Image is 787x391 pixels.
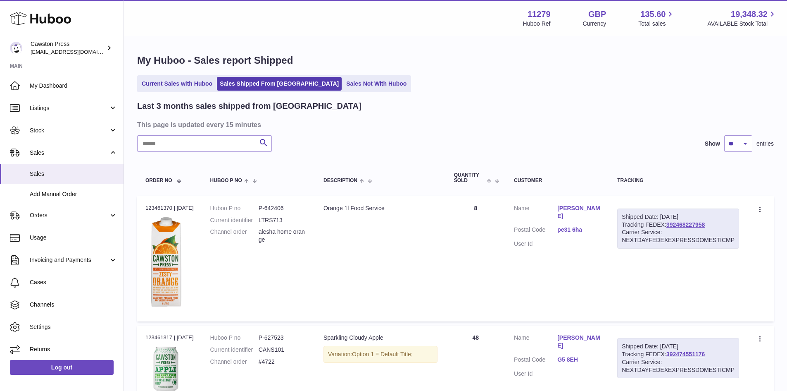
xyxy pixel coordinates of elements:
span: 19,348.32 [731,9,768,20]
dt: Name [514,204,557,222]
span: Order No [145,178,172,183]
dt: Channel order [210,358,259,366]
span: Option 1 = Default Title; [352,351,413,357]
div: Currency [583,20,606,28]
dt: Postal Code [514,356,557,366]
dd: P-642406 [259,204,307,212]
dd: P-627523 [259,334,307,342]
span: AVAILABLE Stock Total [707,20,777,28]
div: Variation: [323,346,437,363]
a: 19,348.32 AVAILABLE Stock Total [707,9,777,28]
span: Returns [30,345,117,353]
div: Tracking [617,178,739,183]
div: Sparkling Cloudy Apple [323,334,437,342]
span: Orders [30,211,109,219]
div: Tracking FEDEX: [617,209,739,249]
h3: This page is updated every 15 minutes [137,120,772,129]
dd: CANS101 [259,346,307,354]
h2: Last 3 months sales shipped from [GEOGRAPHIC_DATA] [137,101,361,112]
strong: GBP [588,9,606,20]
dt: Current identifier [210,216,259,224]
span: Listings [30,104,109,112]
div: Orange 1l Food Service [323,204,437,212]
span: Quantity Sold [454,173,485,183]
a: Sales Not With Huboo [343,77,409,91]
div: Tracking FEDEX: [617,338,739,379]
dt: Huboo P no [210,334,259,342]
a: Sales Shipped From [GEOGRAPHIC_DATA] [217,77,342,91]
dt: Huboo P no [210,204,259,212]
img: 112791717167588.png [145,214,187,311]
span: Settings [30,323,117,331]
a: pe31 6ha [557,226,601,234]
span: My Dashboard [30,82,117,90]
div: Huboo Ref [523,20,551,28]
span: Total sales [638,20,675,28]
h1: My Huboo - Sales report Shipped [137,54,774,67]
div: 123461317 | [DATE] [145,334,194,341]
div: Carrier Service: NEXTDAYFEDEXEXPRESSDOMESTICMP [622,228,735,244]
span: Stock [30,127,109,134]
span: Cases [30,278,117,286]
span: Description [323,178,357,183]
td: 8 [446,196,506,321]
span: 135.60 [640,9,666,20]
dd: LTRS713 [259,216,307,224]
div: Carrier Service: NEXTDAYFEDEXEXPRESSDOMESTICMP [622,358,735,374]
dt: User Id [514,240,557,248]
span: Sales [30,170,117,178]
span: Invoicing and Payments [30,256,109,264]
dd: #4722 [259,358,307,366]
dt: Name [514,334,557,352]
span: [EMAIL_ADDRESS][DOMAIN_NAME] [31,48,121,55]
span: Add Manual Order [30,190,117,198]
span: entries [756,140,774,148]
dt: Postal Code [514,226,557,236]
strong: 11279 [528,9,551,20]
dd: alesha home orange [259,228,307,244]
a: Current Sales with Huboo [139,77,215,91]
a: 392474551176 [666,351,705,357]
a: G5 8EH [557,356,601,364]
a: 392468227958 [666,221,705,228]
label: Show [705,140,720,148]
div: 123461370 | [DATE] [145,204,194,212]
a: [PERSON_NAME] [557,334,601,350]
div: Shipped Date: [DATE] [622,343,735,350]
dt: Channel order [210,228,259,244]
a: Log out [10,360,114,375]
a: 135.60 Total sales [638,9,675,28]
span: Channels [30,301,117,309]
a: [PERSON_NAME] [557,204,601,220]
span: Huboo P no [210,178,242,183]
span: Usage [30,234,117,242]
div: Shipped Date: [DATE] [622,213,735,221]
div: Cawston Press [31,40,105,56]
div: Customer [514,178,601,183]
dt: User Id [514,370,557,378]
span: Sales [30,149,109,157]
dt: Current identifier [210,346,259,354]
img: internalAdmin-11279@internal.huboo.com [10,42,22,54]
